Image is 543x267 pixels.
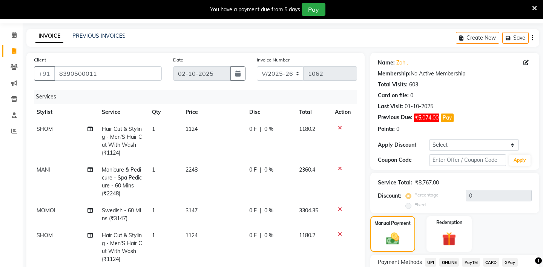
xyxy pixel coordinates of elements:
[102,207,141,222] span: Swedish - 60 Mins (₹3147)
[299,126,315,132] span: 1180.2
[330,104,355,121] th: Action
[299,207,318,214] span: 3304.35
[378,258,422,266] span: Payment Methods
[264,207,273,215] span: 0 %
[378,125,395,133] div: Points:
[249,125,257,133] span: 0 F
[147,104,181,121] th: Qty
[264,232,273,239] span: 0 %
[462,258,480,267] span: PayTM
[378,59,395,67] div: Name:
[257,57,290,63] label: Invoice Number
[414,114,439,122] span: ₹5,074.00
[456,32,499,44] button: Create New
[414,201,426,208] label: Fixed
[509,155,531,166] button: Apply
[299,232,315,239] span: 1180.2
[502,258,518,267] span: GPay
[260,166,261,174] span: |
[260,207,261,215] span: |
[483,258,499,267] span: CARD
[378,70,532,78] div: No Active Membership
[260,125,261,133] span: |
[378,179,412,187] div: Service Total:
[409,81,418,89] div: 603
[396,59,408,67] a: Zah .
[186,232,198,239] span: 1124
[396,125,399,133] div: 0
[32,104,97,121] th: Stylist
[299,166,315,173] span: 2360.4
[186,207,198,214] span: 3147
[33,90,361,104] div: Services
[249,232,257,239] span: 0 F
[34,57,46,63] label: Client
[502,32,529,44] button: Save
[173,57,183,63] label: Date
[152,166,155,173] span: 1
[249,166,257,174] span: 0 F
[378,114,413,122] div: Previous Due:
[102,166,142,197] span: Manicure & Pedicure - Spa Pedicure - 60 Mins (₹2248)
[264,166,273,174] span: 0 %
[425,258,437,267] span: UPI
[186,126,198,132] span: 1124
[378,70,411,78] div: Membership:
[152,207,155,214] span: 1
[378,141,429,149] div: Apply Discount
[34,66,55,81] button: +91
[378,92,409,100] div: Card on file:
[415,179,439,187] div: ₹8,767.00
[295,104,330,121] th: Total
[152,232,155,239] span: 1
[441,114,454,122] button: Pay
[378,103,403,110] div: Last Visit:
[249,207,257,215] span: 0 F
[152,126,155,132] span: 1
[378,81,408,89] div: Total Visits:
[72,32,126,39] a: PREVIOUS INVOICES
[37,166,50,173] span: MANI
[374,220,411,227] label: Manual Payment
[439,258,459,267] span: ONLINE
[264,125,273,133] span: 0 %
[410,92,413,100] div: 0
[260,232,261,239] span: |
[414,192,439,198] label: Percentage
[210,6,300,14] div: You have a payment due from 5 days
[37,232,53,239] span: SHOM
[302,3,325,16] button: Pay
[405,103,433,110] div: 01-10-2025
[378,156,429,164] div: Coupon Code
[382,231,403,246] img: _cash.svg
[429,154,506,166] input: Enter Offer / Coupon Code
[37,207,55,214] span: MOMOI
[438,230,460,248] img: _gift.svg
[54,66,162,81] input: Search by Name/Mobile/Email/Code
[181,104,245,121] th: Price
[245,104,295,121] th: Disc
[186,166,198,173] span: 2248
[35,29,63,43] a: INVOICE
[37,126,53,132] span: SHOM
[436,219,462,226] label: Redemption
[378,192,401,200] div: Discount:
[97,104,147,121] th: Service
[102,126,142,156] span: Hair Cut & Styling - Men'S Hair Cut With Wash (₹1124)
[102,232,142,262] span: Hair Cut & Styling - Men'S Hair Cut With Wash (₹1124)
